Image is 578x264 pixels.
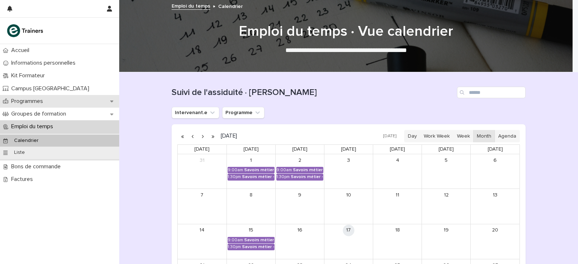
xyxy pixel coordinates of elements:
a: September 14, 2025 [196,225,208,236]
div: 1:30pm [228,174,241,179]
td: September 2, 2025 [275,154,324,189]
td: August 31, 2025 [178,154,227,189]
a: September 17, 2025 [343,225,354,236]
p: Informations personnelles [8,60,81,66]
a: September 6, 2025 [489,155,501,166]
button: Next year [208,130,218,142]
a: September 2, 2025 [294,155,306,166]
input: Search [457,87,526,98]
td: September 20, 2025 [471,224,519,259]
a: September 5, 2025 [440,155,452,166]
button: Day [404,130,420,142]
p: Liste [8,150,31,156]
td: September 15, 2025 [227,224,275,259]
td: September 10, 2025 [324,189,373,224]
td: September 11, 2025 [373,189,422,224]
div: Savoirs métier - Produire des livrables professionnels dans un projet data [242,244,275,250]
button: Work Week [420,130,453,142]
a: Saturday [486,145,504,154]
div: 9:00am [276,168,292,173]
td: September 19, 2025 [422,224,471,259]
a: September 16, 2025 [294,225,306,236]
h1: Suivi de l'assiduité · [PERSON_NAME] [172,87,454,98]
a: Tuesday [291,145,309,154]
td: September 16, 2025 [275,224,324,259]
td: September 3, 2025 [324,154,373,189]
p: Calendrier [8,138,44,144]
td: September 17, 2025 [324,224,373,259]
p: Bons de commande [8,163,66,170]
button: Month [473,130,495,142]
td: September 13, 2025 [471,189,519,224]
a: September 11, 2025 [392,189,403,201]
div: 1:30pm [228,244,241,250]
p: Calendrier [218,2,243,10]
button: Previous year [177,130,187,142]
h2: [DATE] [218,133,237,139]
button: Previous month [187,130,198,142]
td: September 6, 2025 [471,154,519,189]
a: Monday [242,145,260,154]
button: [DATE] [380,131,400,142]
a: September 10, 2025 [343,189,354,201]
button: Week [453,130,473,142]
a: September 18, 2025 [392,225,403,236]
a: September 9, 2025 [294,189,306,201]
button: Intervenant.e [172,107,219,118]
a: September 19, 2025 [440,225,452,236]
div: Savoirs métier - Produire des livrables professionnels dans un projet data [291,174,323,179]
a: September 20, 2025 [489,225,501,236]
td: September 4, 2025 [373,154,422,189]
a: September 1, 2025 [245,155,257,166]
a: September 3, 2025 [343,155,354,166]
p: Groupes de formation [8,111,72,117]
p: Factures [8,176,39,183]
a: September 13, 2025 [489,189,501,201]
div: 9:00am [228,168,243,173]
td: September 9, 2025 [275,189,324,224]
div: Savoirs métier - Produire des livrables professionnels dans un projet data [242,174,275,179]
div: 1:30pm [276,174,290,179]
button: Agenda [495,130,520,142]
td: September 8, 2025 [227,189,275,224]
td: September 12, 2025 [422,189,471,224]
a: Emploi du temps [172,1,210,10]
td: September 1, 2025 [227,154,275,189]
div: Savoirs métier - Produire des livrables professionnels dans un projet data [244,238,275,243]
td: September 5, 2025 [422,154,471,189]
a: Sunday [193,145,211,154]
td: September 18, 2025 [373,224,422,259]
td: September 7, 2025 [178,189,227,224]
a: Thursday [388,145,406,154]
div: 9:00am [228,238,243,243]
a: September 12, 2025 [440,189,452,201]
a: August 31, 2025 [196,155,208,166]
div: Savoirs métier - Produire des livrables professionnels dans un projet data [244,168,275,173]
a: Friday [437,145,455,154]
p: Emploi du temps [8,123,59,130]
a: September 8, 2025 [245,189,257,201]
img: K0CqGN7SDeD6s4JG8KQk [6,23,46,38]
button: Programme [222,107,264,118]
p: Campus [GEOGRAPHIC_DATA] [8,85,95,92]
p: Accueil [8,47,35,54]
a: September 7, 2025 [196,189,208,201]
button: Next month [198,130,208,142]
a: September 15, 2025 [245,225,257,236]
p: Kit Formateur [8,72,51,79]
td: September 14, 2025 [178,224,227,259]
p: Programmes [8,98,49,105]
a: September 4, 2025 [392,155,403,166]
h1: Emploi du temps · Vue calendrier [169,23,523,40]
div: Savoirs métier - Produire des livrables professionnels dans un projet data [293,168,323,173]
a: Wednesday [340,145,358,154]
